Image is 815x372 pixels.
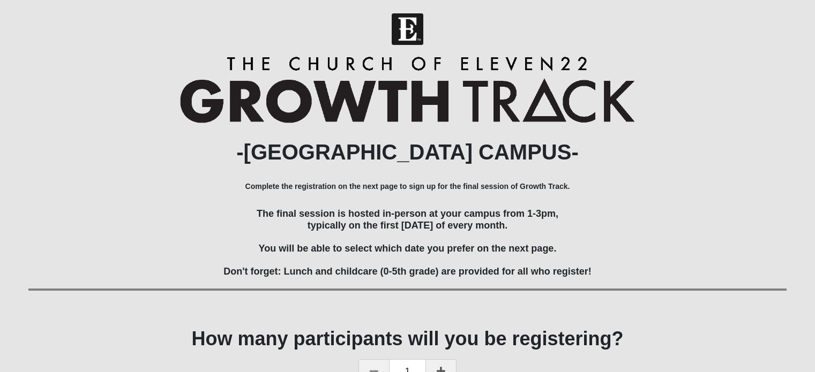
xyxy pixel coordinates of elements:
[180,56,635,123] img: Growth Track Logo
[392,13,423,45] img: Church of Eleven22 Logo
[259,243,557,254] span: You will be able to select which date you prefer on the next page.
[257,208,558,219] span: The final session is hosted in-person at your campus from 1-3pm,
[308,220,508,231] span: typically on the first [DATE] of every month.
[28,327,787,350] h1: How many participants will you be registering?
[223,266,591,277] span: Don't forget: Lunch and childcare (0-5th grade) are provided for all who register!
[245,182,570,191] b: Complete the registration on the next page to sign up for the final session of Growth Track.
[236,140,579,164] b: -[GEOGRAPHIC_DATA] CAMPUS-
